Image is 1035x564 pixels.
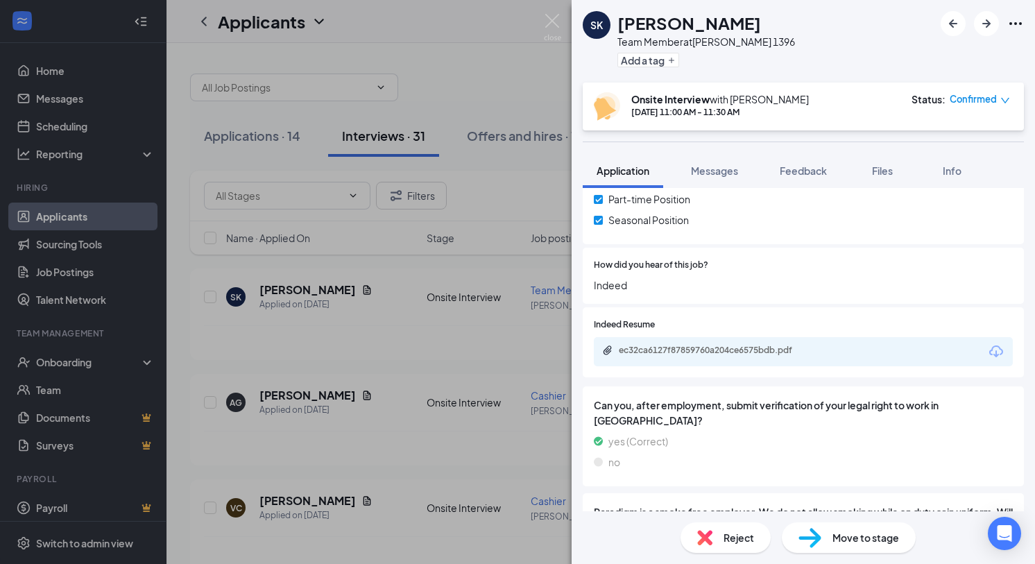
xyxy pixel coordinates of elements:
div: Open Intercom Messenger [988,517,1021,550]
h1: [PERSON_NAME] [617,11,761,35]
span: Application [597,164,649,177]
div: with [PERSON_NAME] [631,92,809,106]
button: PlusAdd a tag [617,53,679,67]
svg: ArrowRight [978,15,995,32]
span: Reject [724,530,754,545]
span: Can you, after employment, submit verification of your legal right to work in [GEOGRAPHIC_DATA]? [594,398,1013,428]
span: Seasonal Position [608,212,689,228]
button: ArrowLeftNew [941,11,966,36]
span: Feedback [780,164,827,177]
div: [DATE] 11:00 AM - 11:30 AM [631,106,809,118]
span: Paradigm is a smoke free employer. We do not allow smoking while on duty or in uniform. Will you ... [594,504,1013,535]
div: ec32ca6127f87859760a204ce6575bdb.pdf [619,345,813,356]
span: How did you hear of this job? [594,259,708,272]
a: Paperclipec32ca6127f87859760a204ce6575bdb.pdf [602,345,827,358]
svg: Paperclip [602,345,613,356]
div: Status : [912,92,946,106]
span: Messages [691,164,738,177]
span: Confirmed [950,92,997,106]
span: Move to stage [832,530,899,545]
svg: Download [988,343,1004,360]
div: Team Member at [PERSON_NAME] 1396 [617,35,795,49]
b: Onsite Interview [631,93,710,105]
span: Info [943,164,961,177]
button: ArrowRight [974,11,999,36]
span: Files [872,164,893,177]
svg: ArrowLeftNew [945,15,961,32]
div: SK [590,18,603,32]
span: Part-time Position [608,191,690,207]
span: Indeed Resume [594,318,655,332]
span: yes (Correct) [608,434,668,449]
svg: Ellipses [1007,15,1024,32]
span: no [608,454,620,470]
svg: Plus [667,56,676,65]
span: down [1000,96,1010,105]
span: Indeed [594,277,1013,293]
